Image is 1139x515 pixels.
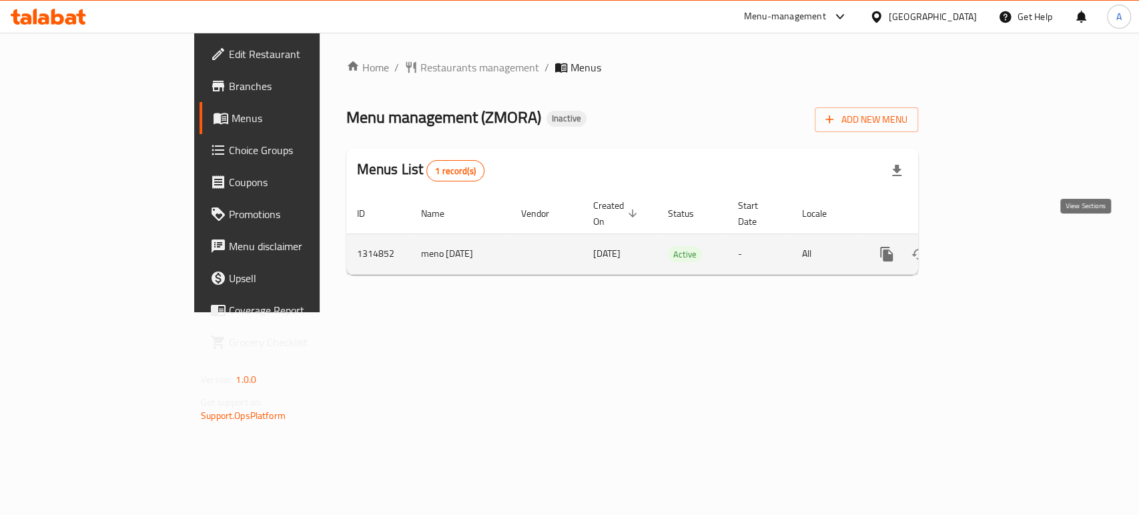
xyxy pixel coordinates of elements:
[229,142,374,158] span: Choice Groups
[871,238,903,270] button: more
[236,371,256,388] span: 1.0.0
[346,102,541,132] span: Menu management ( ZMORA )
[421,205,462,221] span: Name
[200,294,384,326] a: Coverage Report
[229,270,374,286] span: Upsell
[426,160,484,181] div: Total records count
[546,113,587,124] span: Inactive
[357,205,382,221] span: ID
[593,245,621,262] span: [DATE]
[802,205,844,221] span: Locale
[200,134,384,166] a: Choice Groups
[889,9,977,24] div: [GEOGRAPHIC_DATA]
[668,205,711,221] span: Status
[881,155,913,187] div: Export file
[357,159,484,181] h2: Menus List
[546,111,587,127] div: Inactive
[200,102,384,134] a: Menus
[229,78,374,94] span: Branches
[410,233,510,274] td: meno [DATE]
[860,193,1010,234] th: Actions
[668,247,702,262] span: Active
[201,394,262,411] span: Get support on:
[200,262,384,294] a: Upsell
[200,70,384,102] a: Branches
[521,205,566,221] span: Vendor
[744,9,826,25] div: Menu-management
[571,59,601,75] span: Menus
[727,233,791,274] td: -
[200,198,384,230] a: Promotions
[200,166,384,198] a: Coupons
[1116,9,1122,24] span: A
[229,334,374,350] span: Grocery Checklist
[200,230,384,262] a: Menu disclaimer
[229,238,374,254] span: Menu disclaimer
[825,111,907,128] span: Add New Menu
[229,206,374,222] span: Promotions
[427,165,484,177] span: 1 record(s)
[229,174,374,190] span: Coupons
[394,59,399,75] li: /
[593,197,641,229] span: Created On
[346,193,1010,275] table: enhanced table
[668,246,702,262] div: Active
[791,233,860,274] td: All
[544,59,549,75] li: /
[420,59,539,75] span: Restaurants management
[229,302,374,318] span: Coverage Report
[200,38,384,70] a: Edit Restaurant
[201,407,286,424] a: Support.OpsPlatform
[232,110,374,126] span: Menus
[346,59,918,75] nav: breadcrumb
[815,107,918,132] button: Add New Menu
[201,371,234,388] span: Version:
[200,326,384,358] a: Grocery Checklist
[404,59,539,75] a: Restaurants management
[738,197,775,229] span: Start Date
[229,46,374,62] span: Edit Restaurant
